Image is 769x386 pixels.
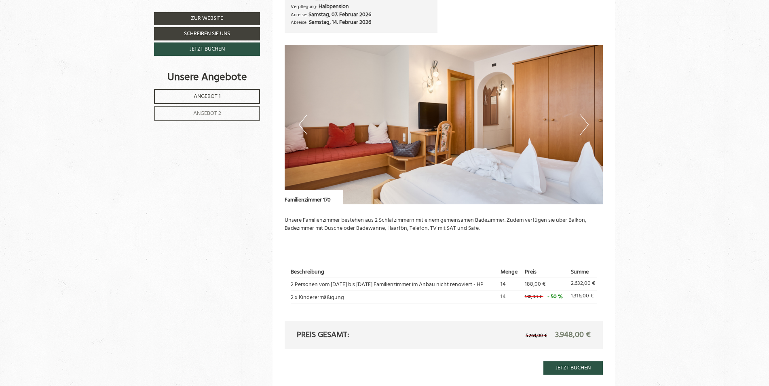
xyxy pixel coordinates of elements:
a: Zur Website [154,12,260,25]
td: 2.632,00 € [568,278,597,291]
b: Samstag, 07. Februar 2026 [308,10,371,19]
img: image [285,45,603,204]
td: 1.316,00 € [568,291,597,303]
span: 3.948,00 € [555,329,591,341]
div: Berghotel Ratschings [12,23,111,29]
div: Unsere Angebote [154,70,260,85]
div: Guten Tag, wie können wir Ihnen helfen? [6,21,115,43]
span: Angebot 2 [193,109,221,118]
small: Anreise: [291,11,307,19]
div: Dienstag [142,6,176,19]
b: Halbpension [319,2,349,11]
small: Verpflegung: [291,3,317,11]
span: - 50 % [547,292,563,301]
td: 14 [498,291,522,303]
a: Jetzt buchen [543,361,603,375]
p: Unsere Familienzimmer bestehen aus 2 Schlafzimmern mit einem gemeinsamen Badezimmer. Zudem verfüg... [285,216,603,233]
th: Beschreibung [291,267,498,278]
button: Previous [299,115,307,135]
button: Senden [275,214,319,227]
span: 188,00 € [525,280,545,289]
th: Summe [568,267,597,278]
small: 16:50 [12,37,111,42]
td: 14 [498,278,522,291]
span: Angebot 1 [194,92,221,101]
b: Samstag, 14. Februar 2026 [309,18,371,27]
td: 2 x Kinderermäßigung [291,291,498,303]
a: Jetzt buchen [154,42,260,56]
span: 5.264,00 € [526,332,547,340]
a: Schreiben Sie uns [154,27,260,40]
td: 2 Personen vom [DATE] bis [DATE] Familienzimmer im Anbau nicht renoviert - HP [291,278,498,291]
th: Preis [522,267,568,278]
th: Menge [498,267,522,278]
span: 188,00 € [525,293,542,301]
div: Preis gesamt: [291,329,444,341]
small: Abreise: [291,19,308,26]
div: Familienzimmer 170 [285,190,343,204]
button: Next [580,115,589,135]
